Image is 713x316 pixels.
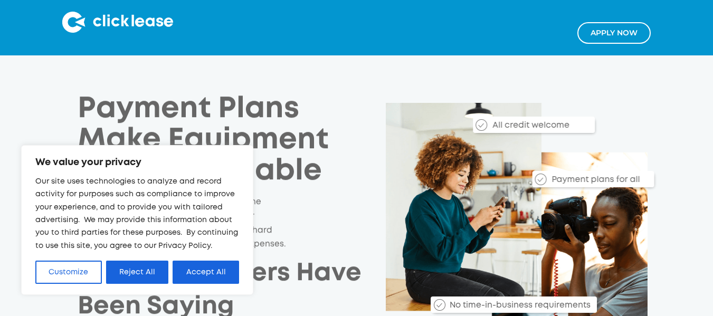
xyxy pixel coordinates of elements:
img: Checkmark_callout [476,119,487,131]
button: Reject All [106,261,169,284]
div: We value your privacy [21,145,253,295]
button: Customize [35,261,102,284]
img: Checkmark_callout [535,174,546,185]
div: Payment plans for all [547,174,654,186]
img: Clicklease logo [62,12,173,33]
h1: Payment Plans Make Equipment More Affordable [78,94,340,187]
img: Checkmark_callout [434,299,445,311]
a: Apply NOw [577,22,651,44]
span: Our site uses technologies to analyze and record activity for purposes such as compliance to impr... [35,178,238,249]
div: No time-in-business requirements [444,300,596,312]
div: All credit welcome [487,120,595,131]
p: We value your privacy [35,156,239,169]
button: Accept All [173,261,239,284]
